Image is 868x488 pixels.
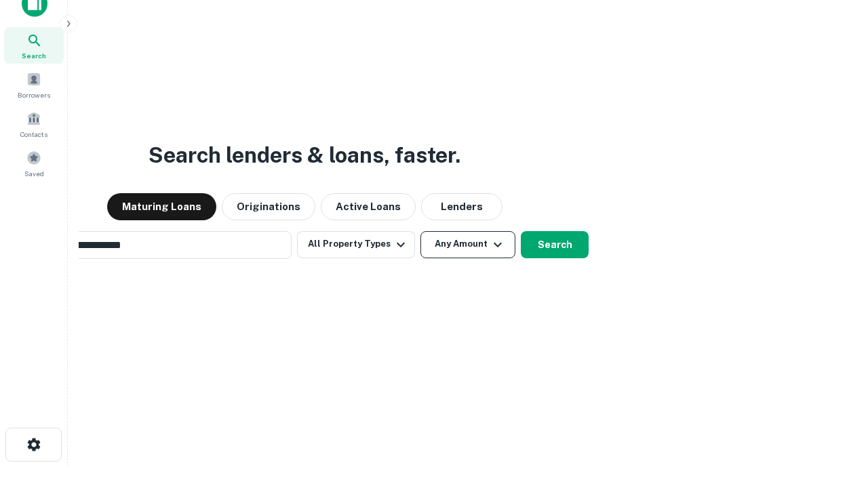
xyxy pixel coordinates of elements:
span: Borrowers [18,89,50,100]
button: Active Loans [321,193,416,220]
button: All Property Types [297,231,415,258]
button: Originations [222,193,315,220]
a: Borrowers [4,66,64,103]
iframe: Chat Widget [800,380,868,445]
a: Search [4,27,64,64]
button: Any Amount [420,231,515,258]
span: Contacts [20,129,47,140]
button: Maturing Loans [107,193,216,220]
span: Saved [24,168,44,179]
button: Search [521,231,589,258]
a: Contacts [4,106,64,142]
h3: Search lenders & loans, faster. [149,139,460,171]
button: Lenders [421,193,502,220]
a: Saved [4,145,64,182]
span: Search [22,50,46,61]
